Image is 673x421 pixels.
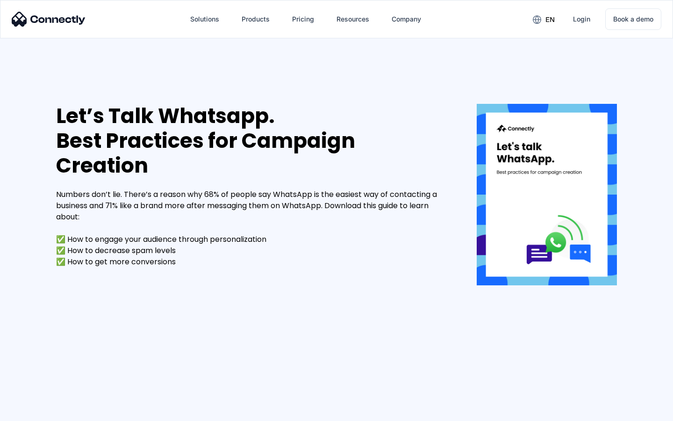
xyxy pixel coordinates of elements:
div: Products [242,13,270,26]
a: Book a demo [605,8,661,30]
a: Pricing [285,8,322,30]
div: Pricing [292,13,314,26]
div: Solutions [190,13,219,26]
aside: Language selected: English [9,405,56,418]
div: Resources [336,13,369,26]
div: Login [573,13,590,26]
img: Connectly Logo [12,12,86,27]
div: en [545,13,555,26]
div: Numbers don’t lie. There’s a reason why 68% of people say WhatsApp is the easiest way of contacti... [56,189,449,268]
div: Company [392,13,421,26]
div: Let’s Talk Whatsapp. Best Practices for Campaign Creation [56,104,449,178]
a: Login [566,8,598,30]
ul: Language list [19,405,56,418]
